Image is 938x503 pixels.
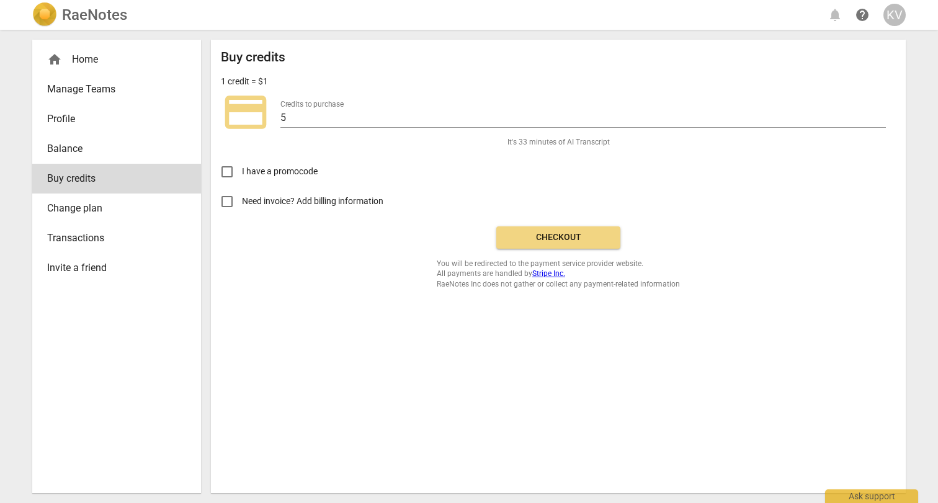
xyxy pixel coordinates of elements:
label: Credits to purchase [280,100,344,108]
span: credit_card [221,87,270,137]
span: Buy credits [47,171,176,186]
a: Help [851,4,873,26]
span: Balance [47,141,176,156]
a: Balance [32,134,201,164]
h2: Buy credits [221,50,285,65]
a: Transactions [32,223,201,253]
span: Manage Teams [47,82,176,97]
span: I have a promocode [242,165,318,178]
span: Profile [47,112,176,127]
a: Buy credits [32,164,201,194]
a: Stripe Inc. [532,269,565,278]
span: Need invoice? Add billing information [242,195,385,208]
span: Checkout [506,231,610,244]
button: Checkout [496,226,620,249]
a: LogoRaeNotes [32,2,127,27]
p: 1 credit = $1 [221,75,268,88]
a: Invite a friend [32,253,201,283]
span: You will be redirected to the payment service provider website. All payments are handled by RaeNo... [437,259,680,290]
a: Change plan [32,194,201,223]
span: home [47,52,62,67]
div: Ask support [825,489,918,503]
span: Change plan [47,201,176,216]
div: Home [32,45,201,74]
button: KV [883,4,906,26]
span: Transactions [47,231,176,246]
span: It's 33 minutes of AI Transcript [507,137,610,148]
span: help [855,7,870,22]
div: Home [47,52,176,67]
span: Invite a friend [47,260,176,275]
a: Profile [32,104,201,134]
a: Manage Teams [32,74,201,104]
h2: RaeNotes [62,6,127,24]
img: Logo [32,2,57,27]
